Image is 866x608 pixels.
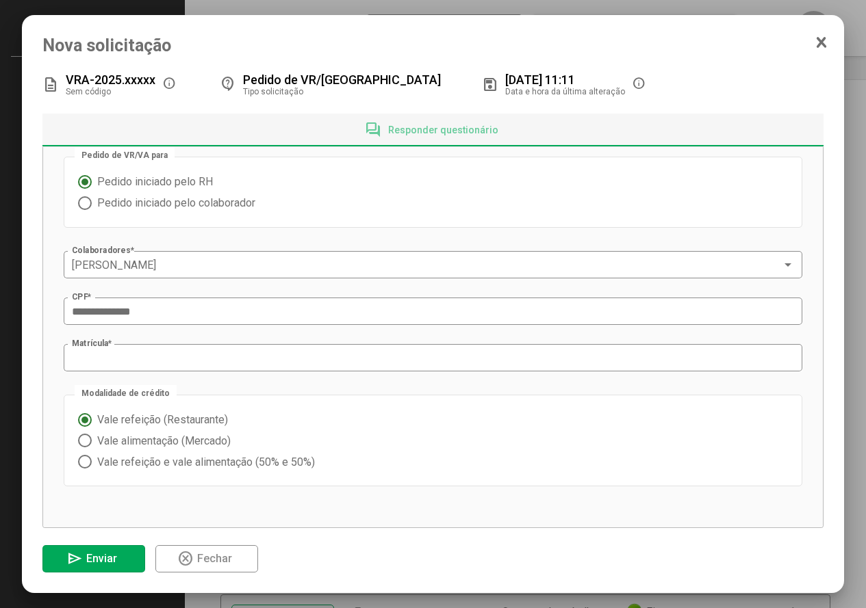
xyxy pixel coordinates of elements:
[72,259,156,272] span: [PERSON_NAME]
[66,87,111,96] span: Sem código
[388,124,498,135] span: Responder questionário
[66,551,83,567] mat-icon: send
[243,87,303,96] span: Tipo solicitação
[86,552,117,565] span: Enviar
[482,77,498,93] mat-icon: save
[66,72,155,87] span: VRA-2025.xxxxx
[632,77,648,93] mat-icon: info
[75,147,175,163] mat-label: Pedido de VR/VA para
[92,455,315,468] span: Vale refeição e vale alimentação (50% e 50%)
[365,122,381,138] mat-icon: forum
[42,545,145,572] button: Enviar
[75,385,177,401] mat-label: Modalidade de crédito
[92,175,213,188] span: Pedido iniciado pelo RH
[197,552,232,565] span: Fechar
[505,72,575,87] span: [DATE] 11:11
[162,77,179,93] mat-icon: info
[42,77,59,93] mat-icon: description
[42,36,824,55] span: Nova solicitação
[92,196,255,209] span: Pedido iniciado pelo colaborador
[92,434,231,447] span: Vale alimentação (Mercado)
[505,87,625,96] span: Data e hora da última alteração
[220,77,236,93] mat-icon: contact_support
[177,551,194,567] mat-icon: highlight_off
[92,413,228,426] span: Vale refeição (Restaurante)
[155,545,258,572] button: Fechar
[243,72,441,87] span: Pedido de VR/[GEOGRAPHIC_DATA]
